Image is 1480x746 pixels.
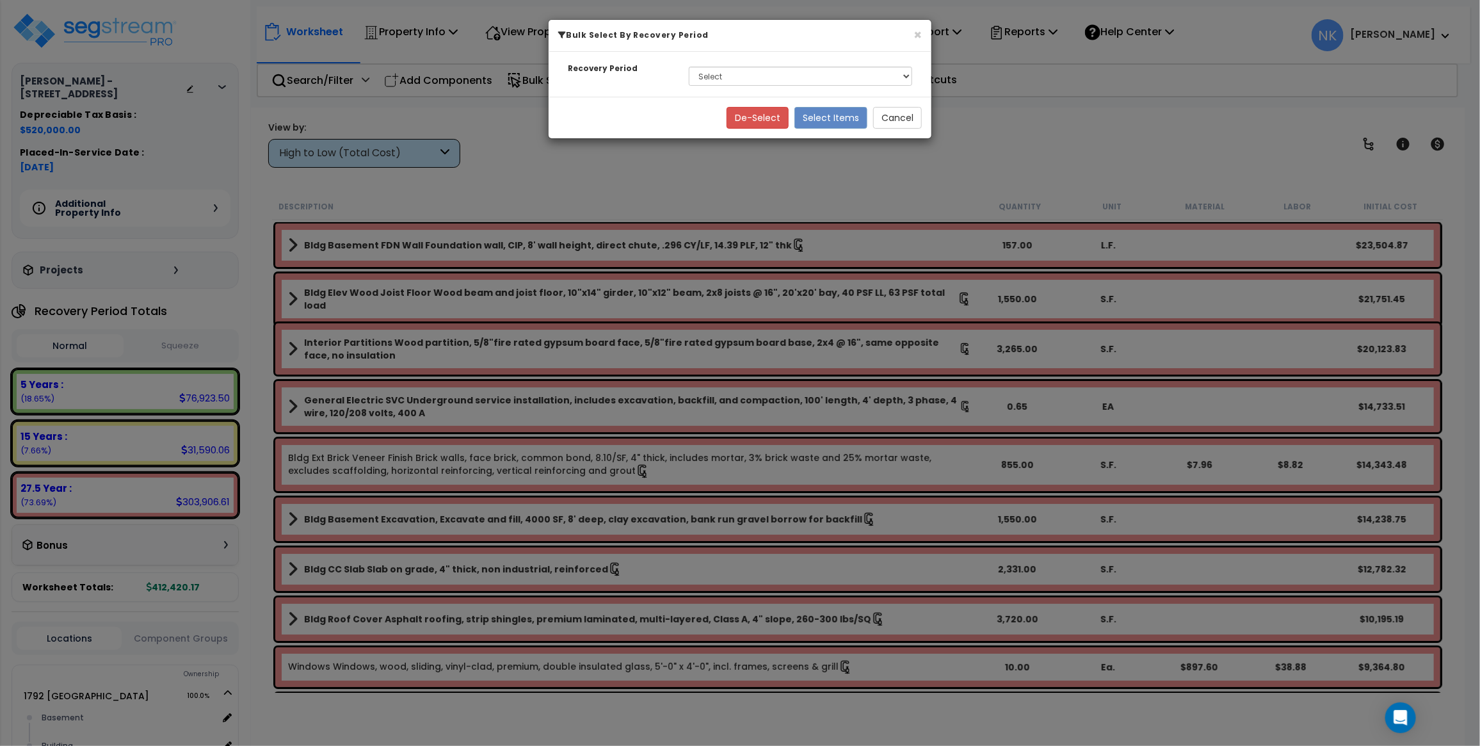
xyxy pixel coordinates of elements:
[1385,702,1416,733] div: Open Intercom Messenger
[568,63,638,74] small: Recovery Period
[913,28,922,42] button: ×
[558,29,709,40] b: Bulk Select By Recovery Period
[873,107,922,129] button: Cancel
[794,107,867,129] button: Select Items
[727,107,789,129] button: De-Select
